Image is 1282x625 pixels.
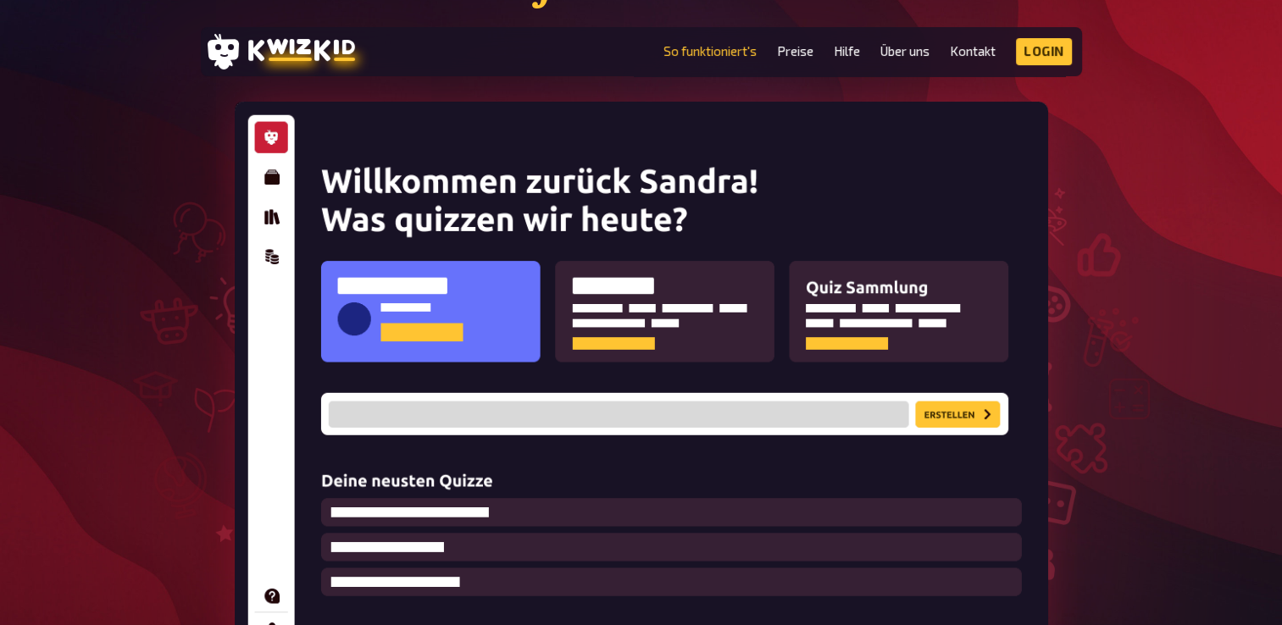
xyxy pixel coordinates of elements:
a: Hilfe [834,44,860,58]
a: Preise [777,44,813,58]
a: So funktioniert's [663,44,757,58]
a: Login [1016,38,1072,65]
a: Über uns [880,44,930,58]
a: Kontakt [950,44,996,58]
